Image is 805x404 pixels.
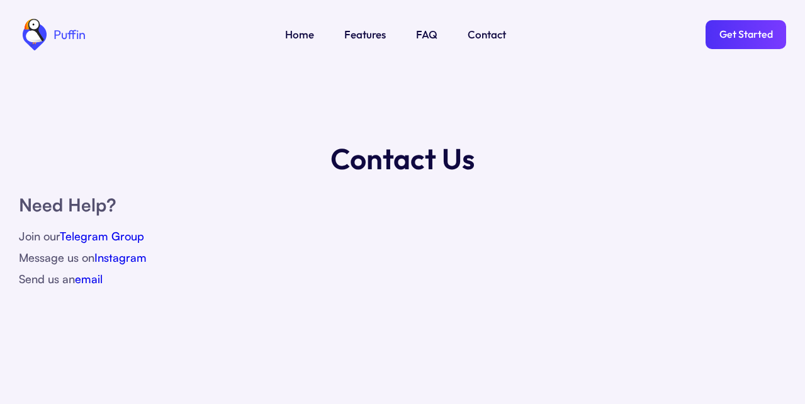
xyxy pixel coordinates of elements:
a: Instagram [94,250,147,264]
a: FAQ [416,26,437,43]
h1: Contact Us [330,138,475,179]
a: email [75,272,103,286]
div: Join our Message us on Send us an [19,225,786,289]
a: Telegram Group [60,229,144,243]
h1: Need Help? [19,191,786,219]
a: Get Started [706,20,786,49]
a: home [19,19,86,50]
a: Features [344,26,386,43]
a: Home [285,26,314,43]
div: Puffin [50,28,86,41]
a: Contact [468,26,506,43]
